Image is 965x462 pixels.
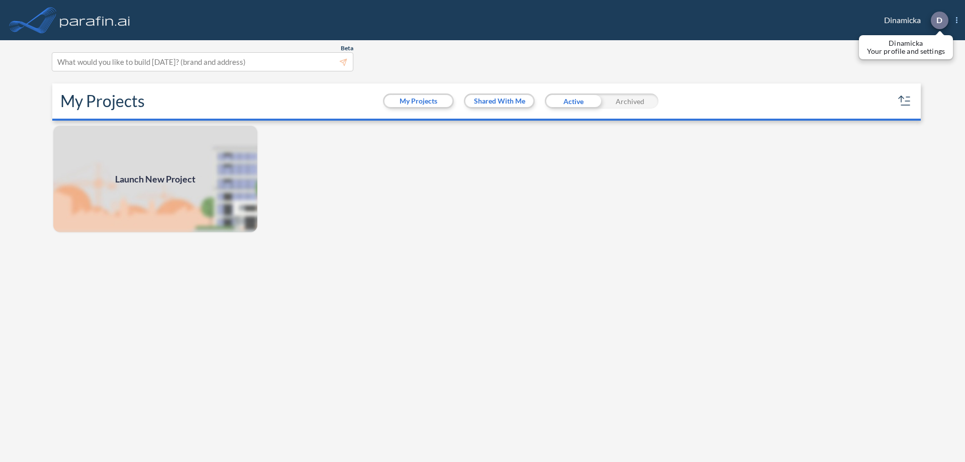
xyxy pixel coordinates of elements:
[341,44,353,52] span: Beta
[465,95,533,107] button: Shared With Me
[52,125,258,233] img: add
[58,10,132,30] img: logo
[545,94,602,109] div: Active
[867,39,945,47] p: Dinamicka
[867,47,945,55] p: Your profile and settings
[602,94,658,109] div: Archived
[60,91,145,111] h2: My Projects
[936,16,942,25] p: D
[115,172,196,186] span: Launch New Project
[869,12,957,29] div: Dinamicka
[897,93,913,109] button: sort
[384,95,452,107] button: My Projects
[52,125,258,233] a: Launch New Project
